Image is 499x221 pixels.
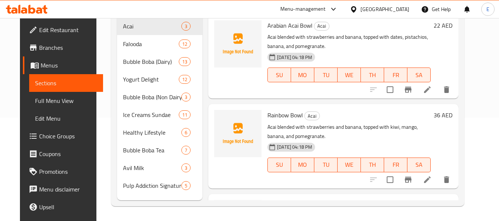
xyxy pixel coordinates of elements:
[214,20,262,68] img: Arabian Acai Bowl
[39,132,98,141] span: Choice Groups
[384,158,407,172] button: FR
[399,81,417,99] button: Branch-specific-item
[314,158,338,172] button: TU
[267,158,291,172] button: SU
[364,70,381,80] span: TH
[267,68,291,82] button: SU
[317,70,335,80] span: TU
[182,182,190,189] span: 5
[39,25,98,34] span: Edit Restaurant
[434,20,452,31] h6: 22 AED
[117,124,202,141] div: Healthy Lifestyle6
[35,79,98,87] span: Sections
[438,171,455,189] button: delete
[294,159,311,170] span: MO
[181,22,191,31] div: items
[117,106,202,124] div: Ice Creams Sundae11
[41,61,98,70] span: Menus
[123,110,179,119] div: Ice Creams Sundae
[182,94,190,101] span: 3
[271,159,288,170] span: SU
[181,181,191,190] div: items
[117,14,202,197] nav: Menu sections
[181,146,191,155] div: items
[267,32,431,51] p: Acai blended with strawberries and banana, topped with dates, pistachios, banana, and pomegranate.
[314,22,329,30] span: Acai
[271,70,288,80] span: SU
[117,88,202,106] div: Bubble Boba (Non Dairy)3
[341,70,358,80] span: WE
[39,203,98,211] span: Upsell
[117,70,202,88] div: Yogurt Delight12
[364,159,381,170] span: TH
[117,53,202,70] div: Bubble Boba (Dairy)13
[338,158,361,172] button: WE
[423,85,432,94] a: Edit menu item
[317,159,335,170] span: TU
[117,177,202,194] div: Pulp Addiction Signature5
[123,39,179,48] span: Falooda
[182,165,190,172] span: 3
[181,163,191,172] div: items
[29,74,103,92] a: Sections
[123,57,179,66] span: Bubble Boba (Dairy)
[39,185,98,194] span: Menu disclaimer
[179,76,190,83] span: 12
[23,163,103,180] a: Promotions
[267,110,303,121] span: Rainbow Bowl
[23,21,103,39] a: Edit Restaurant
[274,144,315,151] span: [DATE] 04:18 PM
[407,68,431,82] button: SA
[338,68,361,82] button: WE
[410,159,428,170] span: SA
[182,129,190,136] span: 6
[29,92,103,110] a: Full Menu View
[123,128,181,137] div: Healthy Lifestyle
[291,68,314,82] button: MO
[382,82,398,97] span: Select to update
[341,159,358,170] span: WE
[182,23,190,30] span: 3
[123,93,181,101] span: Bubble Boba (Non Dairy)
[179,110,191,119] div: items
[35,114,98,123] span: Edit Menu
[179,111,190,118] span: 11
[267,122,431,141] p: Acai blended with strawberries and banana, topped with kiwi, mango, banana, and pomegranate.
[387,159,404,170] span: FR
[407,158,431,172] button: SA
[361,158,384,172] button: TH
[434,110,452,120] h6: 36 AED
[39,43,98,52] span: Branches
[280,5,326,14] div: Menu-management
[179,57,191,66] div: items
[361,68,384,82] button: TH
[181,93,191,101] div: items
[23,145,103,163] a: Coupons
[410,70,428,80] span: SA
[117,141,202,159] div: Bubble Boba Tea7
[382,172,398,187] span: Select to update
[117,35,202,53] div: Falooda12
[179,75,191,84] div: items
[123,163,181,172] span: Avil Milk
[29,110,103,127] a: Edit Menu
[305,112,319,120] span: Acai
[23,39,103,56] a: Branches
[23,127,103,145] a: Choice Groups
[486,5,489,13] span: E
[294,70,311,80] span: MO
[267,20,312,31] span: Arabian Acai Bowl
[123,181,181,190] div: Pulp Addiction Signature
[291,158,314,172] button: MO
[35,96,98,105] span: Full Menu View
[384,68,407,82] button: FR
[399,171,417,189] button: Branch-specific-item
[179,41,190,48] span: 12
[423,175,432,184] a: Edit menu item
[23,180,103,198] a: Menu disclaimer
[117,17,202,35] div: Acai3
[23,56,103,74] a: Menus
